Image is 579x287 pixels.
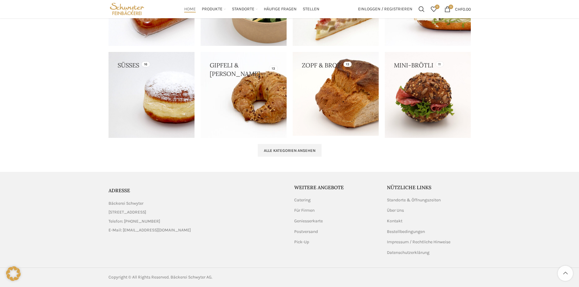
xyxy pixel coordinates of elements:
span: 0 [435,5,439,9]
a: Für Firmen [294,207,315,214]
span: [STREET_ADDRESS] [109,209,146,216]
span: CHF [455,6,463,12]
a: Produkte [202,3,226,15]
a: 0 [428,3,440,15]
h5: Nützliche Links [387,184,471,191]
a: Kontakt [387,218,403,224]
div: Main navigation [149,3,355,15]
a: Postversand [294,229,319,235]
h5: Weitere Angebote [294,184,378,191]
a: Site logo [109,6,146,11]
span: Home [184,6,196,12]
a: Home [184,3,196,15]
span: Häufige Fragen [264,6,297,12]
a: Bestellbedingungen [387,229,426,235]
a: Standorte & Öffnungszeiten [387,197,441,203]
a: Über Uns [387,207,405,214]
a: 0 CHF0.00 [441,3,474,15]
span: Bäckerei Schwyter [109,200,143,207]
a: Alle Kategorien ansehen [258,144,322,157]
span: Alle Kategorien ansehen [264,148,315,153]
div: Copyright © All Rights Reserved. Bäckerei Schwyter AG. [109,274,287,281]
a: Standorte [232,3,258,15]
span: Produkte [202,6,222,12]
bdi: 0.00 [455,6,471,12]
a: Impressum / Rechtliche Hinweise [387,239,451,245]
a: List item link [109,227,285,234]
span: Stellen [303,6,319,12]
span: Standorte [232,6,254,12]
span: Einloggen / Registrieren [358,7,412,11]
a: Einloggen / Registrieren [355,3,415,15]
a: Häufige Fragen [264,3,297,15]
a: Pick-Up [294,239,310,245]
a: Suchen [415,3,428,15]
a: Stellen [303,3,319,15]
a: Catering [294,197,311,203]
span: ADRESSE [109,187,130,193]
a: Scroll to top button [558,266,573,281]
span: 0 [449,5,453,9]
a: List item link [109,218,285,225]
a: Geniesserkarte [294,218,323,224]
a: Datenschutzerklärung [387,250,430,256]
div: Meine Wunschliste [428,3,440,15]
